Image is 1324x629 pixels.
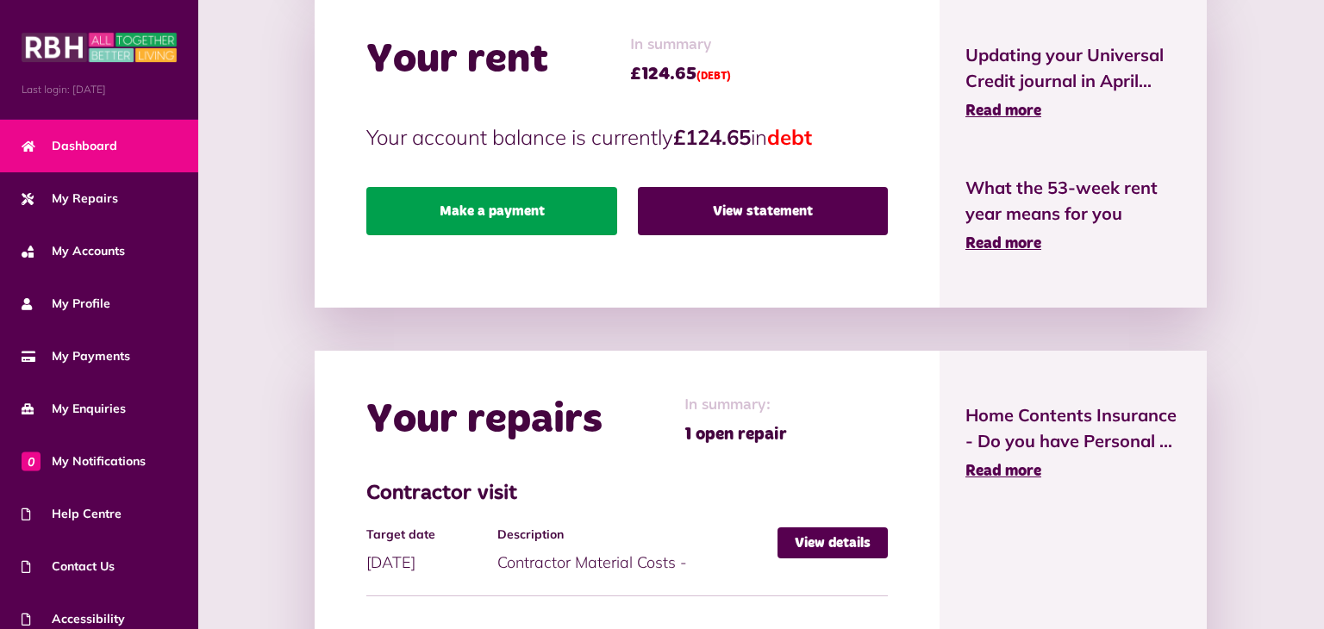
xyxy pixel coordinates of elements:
[22,400,126,418] span: My Enquiries
[965,402,1181,483] a: Home Contents Insurance - Do you have Personal ... Read more
[497,527,769,542] h4: Description
[366,35,548,85] h2: Your rent
[696,72,731,82] span: (DEBT)
[778,527,888,558] a: View details
[497,527,778,574] div: Contractor Material Costs -
[965,402,1181,454] span: Home Contents Insurance - Do you have Personal ...
[965,175,1181,256] a: What the 53-week rent year means for you Read more
[22,557,115,576] span: Contact Us
[22,242,125,260] span: My Accounts
[965,42,1181,94] span: Updating your Universal Credit journal in April...
[22,30,177,65] img: MyRBH
[22,137,117,155] span: Dashboard
[22,190,118,208] span: My Repairs
[366,527,488,542] h4: Target date
[684,421,787,447] span: 1 open repair
[638,187,888,235] a: View statement
[366,482,887,507] h3: Contractor visit
[366,527,496,574] div: [DATE]
[22,452,146,470] span: My Notifications
[366,187,616,235] a: Make a payment
[767,124,812,150] span: debt
[22,82,177,97] span: Last login: [DATE]
[965,103,1041,119] span: Read more
[673,124,751,150] strong: £124.65
[22,505,122,523] span: Help Centre
[965,42,1181,123] a: Updating your Universal Credit journal in April... Read more
[630,61,731,87] span: £124.65
[22,610,125,628] span: Accessibility
[22,347,130,365] span: My Payments
[965,236,1041,252] span: Read more
[684,394,787,417] span: In summary:
[366,395,603,445] h2: Your repairs
[630,34,731,57] span: In summary
[965,464,1041,479] span: Read more
[965,175,1181,227] span: What the 53-week rent year means for you
[22,295,110,313] span: My Profile
[22,452,41,470] span: 0
[366,121,887,153] p: Your account balance is currently in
